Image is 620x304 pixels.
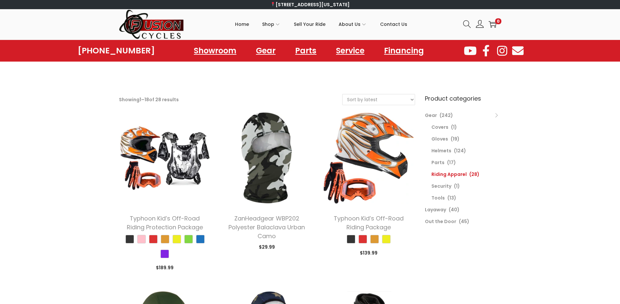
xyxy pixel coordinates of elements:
span: (17) [447,159,456,166]
span: (40) [449,206,460,213]
a: Parts [431,159,444,166]
a: Contact Us [380,9,407,39]
a: [STREET_ADDRESS][US_STATE] [270,1,350,8]
img: Product image [323,112,415,204]
a: Gear [425,112,437,119]
a: [PHONE_NUMBER] [78,46,155,55]
a: Home [235,9,249,39]
p: Showing – of 28 results [119,95,179,104]
span: Shop [262,16,274,32]
a: Service [329,43,371,58]
a: Covers [431,124,448,130]
span: (13) [447,195,456,201]
span: (19) [451,136,460,142]
span: 1 [140,96,141,103]
a: Parts [289,43,323,58]
nav: Menu [187,43,430,58]
span: (1) [454,183,460,189]
span: $ [360,250,363,256]
a: Typhoon Kid’s Off-Road Riding Protection Package [127,214,203,231]
span: (28) [469,171,479,178]
img: Product image [221,112,313,204]
span: Contact Us [380,16,407,32]
span: (1) [451,124,457,130]
a: Riding Apparel [431,171,467,178]
a: Layaway [425,206,446,213]
span: Sell Your Ride [294,16,326,32]
h6: Product categories [425,94,501,103]
a: Helmets [431,147,451,154]
a: ZanHeadgear WBP202 Polyester Balaclava Urban Camo [228,214,305,240]
span: About Us [339,16,360,32]
a: Shop [262,9,281,39]
span: $ [259,244,262,250]
span: 18 [144,96,149,103]
a: Typhoon Kid’s Off-Road Riding Package [334,214,404,231]
a: Gear [249,43,282,58]
a: Gloves [431,136,448,142]
span: (124) [454,147,466,154]
span: $ [156,264,159,271]
a: Tools [431,195,445,201]
nav: Primary navigation [184,9,458,39]
span: 139.99 [360,250,377,256]
span: (45) [459,218,469,225]
select: Shop order [343,94,415,105]
a: About Us [339,9,367,39]
img: 📍 [271,2,275,7]
a: Showroom [187,43,243,58]
span: (242) [440,112,453,119]
img: Product image [119,112,211,204]
a: Out the Door [425,218,456,225]
a: Sell Your Ride [294,9,326,39]
a: 0 [489,20,496,28]
img: Woostify retina logo [119,9,184,40]
span: 29.99 [259,244,275,250]
span: Home [235,16,249,32]
a: Security [431,183,451,189]
span: 189.99 [156,264,174,271]
a: Financing [377,43,430,58]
